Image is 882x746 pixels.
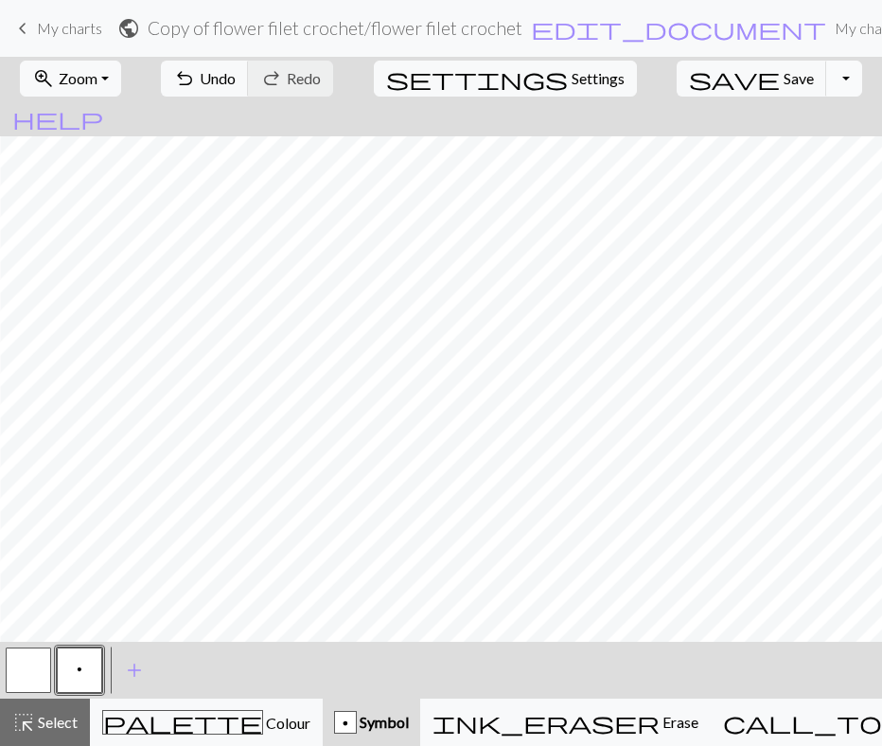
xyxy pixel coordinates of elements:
span: Save [784,69,814,87]
span: purl [77,662,82,677]
button: SettingsSettings [374,61,637,97]
button: Zoom [20,61,121,97]
span: Settings [572,67,625,90]
span: Symbol [357,713,409,731]
span: Undo [200,69,236,87]
span: zoom_in [32,65,55,92]
span: highlight_alt [12,709,35,736]
span: Erase [660,713,698,731]
span: Select [35,713,78,731]
span: edit_document [531,15,826,42]
button: p Symbol [323,699,420,746]
span: Colour [263,714,310,732]
span: Zoom [59,69,97,87]
button: Undo [161,61,249,97]
h2: Copy of flower filet crochet / flower filet crochet [148,17,522,39]
span: ink_eraser [432,709,660,736]
span: My charts [37,19,102,37]
span: palette [103,709,262,736]
button: Colour [90,699,323,746]
button: p [57,648,102,693]
span: public [117,15,140,42]
div: p [335,712,356,735]
span: undo [173,65,196,92]
span: settings [386,65,568,92]
a: My charts [11,12,102,44]
button: Save [677,61,827,97]
button: Erase [420,699,711,746]
span: help [12,105,103,132]
span: add [123,657,146,684]
i: Settings [386,67,568,90]
span: keyboard_arrow_left [11,15,34,42]
span: save [689,65,780,92]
